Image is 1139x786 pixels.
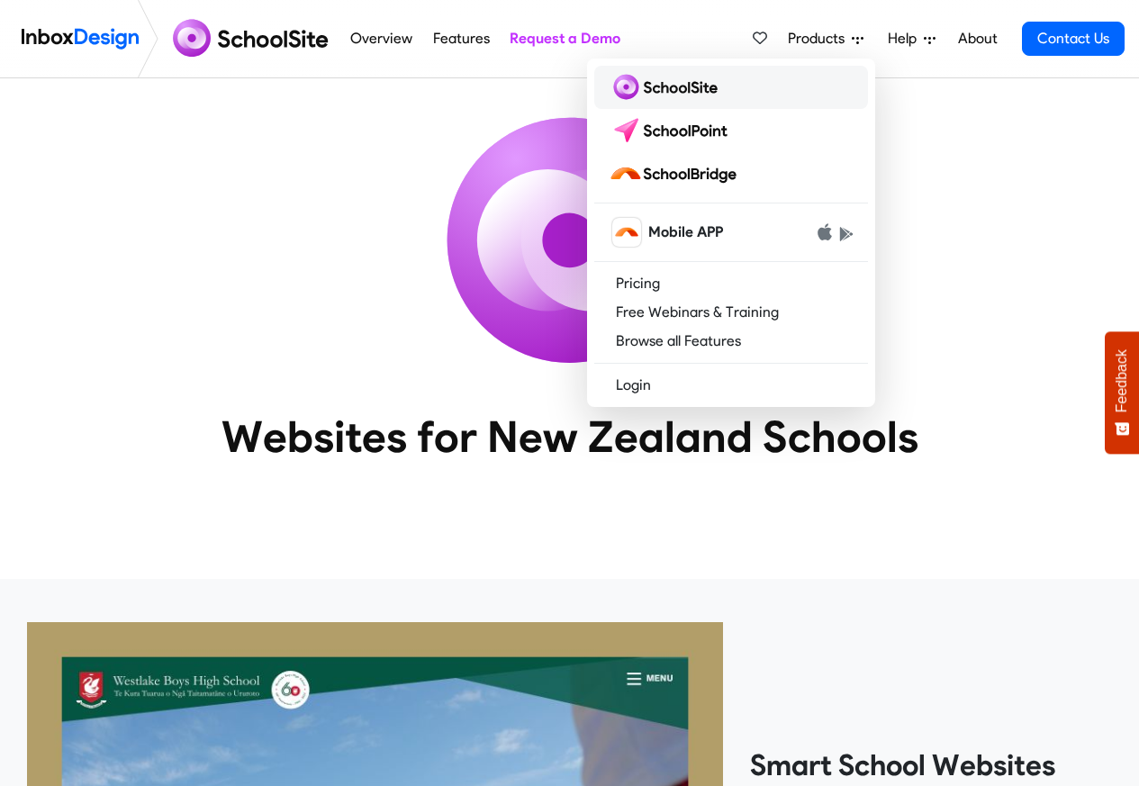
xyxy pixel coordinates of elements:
[612,218,641,247] img: schoolbridge icon
[594,371,868,400] a: Login
[594,327,868,356] a: Browse all Features
[594,211,868,254] a: schoolbridge icon Mobile APP
[1022,22,1125,56] a: Contact Us
[1105,331,1139,454] button: Feedback - Show survey
[504,21,625,57] a: Request a Demo
[609,73,725,102] img: schoolsite logo
[750,747,1112,783] heading: Smart School Websites
[594,269,868,298] a: Pricing
[881,21,943,57] a: Help
[166,17,340,60] img: schoolsite logo
[587,59,875,407] div: Products
[609,159,744,188] img: schoolbridge logo
[142,410,998,464] heading: Websites for New Zealand Schools
[408,78,732,402] img: icon_schoolsite.svg
[428,21,494,57] a: Features
[888,28,924,50] span: Help
[781,21,871,57] a: Products
[953,21,1002,57] a: About
[609,116,736,145] img: schoolpoint logo
[346,21,418,57] a: Overview
[788,28,852,50] span: Products
[648,221,723,243] span: Mobile APP
[1114,349,1130,412] span: Feedback
[594,298,868,327] a: Free Webinars & Training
